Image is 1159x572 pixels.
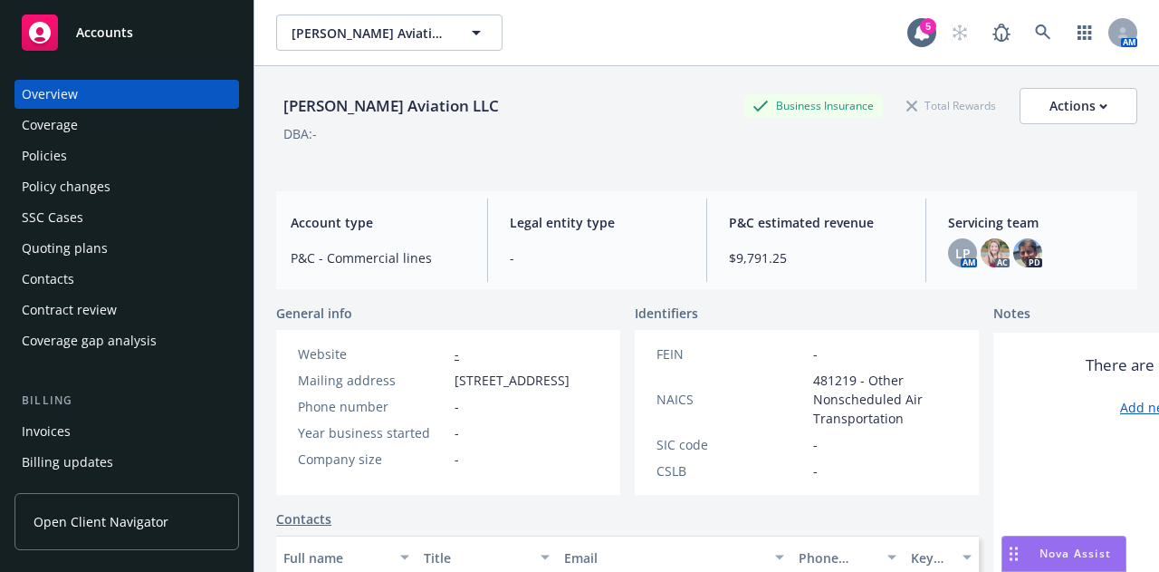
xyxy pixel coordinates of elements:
span: Nova Assist [1039,546,1111,561]
div: NAICS [656,390,806,409]
div: [PERSON_NAME] Aviation LLC [276,94,506,118]
div: Phone number [298,397,447,416]
a: Overview [14,80,239,109]
div: DBA: - [283,124,317,143]
span: Legal entity type [510,213,685,232]
div: Billing updates [22,448,113,477]
span: - [813,461,818,480]
a: Policies [14,141,239,170]
a: Contacts [276,509,331,528]
div: SIC code [656,435,806,454]
div: Coverage [22,111,78,140]
div: Key contact [911,548,952,567]
div: Mailing address [298,371,447,390]
span: Account type [291,213,465,232]
button: Nova Assist [1001,536,1126,572]
div: Quoting plans [22,234,108,263]
span: [PERSON_NAME] Aviation LLC [292,24,448,43]
span: Open Client Navigator [34,512,168,531]
a: Quoting plans [14,234,239,263]
a: - [455,345,459,363]
span: - [813,435,818,454]
div: Policies [22,141,67,170]
button: [PERSON_NAME] Aviation LLC [276,15,503,51]
span: Accounts [76,25,133,40]
a: Coverage gap analysis [14,326,239,355]
div: Actions [1049,89,1107,123]
div: Phone number [799,548,876,567]
div: Drag to move [1002,537,1025,571]
span: - [455,423,459,442]
span: 481219 - Other Nonscheduled Air Transportation [813,371,957,428]
span: Servicing team [948,213,1123,232]
span: Identifiers [635,304,698,323]
span: P&C estimated revenue [729,213,904,232]
div: CSLB [656,461,806,480]
img: photo [981,238,1010,267]
div: Invoices [22,417,71,446]
img: photo [1013,238,1042,267]
a: Report a Bug [983,15,1020,51]
a: Contacts [14,265,239,294]
div: Email [564,548,764,567]
div: Coverage gap analysis [22,326,157,355]
div: 5 [920,18,936,34]
a: Accounts [14,7,239,58]
span: LP [955,244,971,263]
a: Policy changes [14,172,239,201]
a: Invoices [14,417,239,446]
span: - [510,248,685,267]
div: Overview [22,80,78,109]
div: Website [298,344,447,364]
div: Billing [14,392,239,410]
span: $9,791.25 [729,248,904,267]
div: Total Rewards [897,94,1005,117]
a: Coverage [14,111,239,140]
div: Title [424,548,530,567]
a: Start snowing [942,15,978,51]
div: Contacts [22,265,74,294]
div: Year business started [298,423,447,442]
div: Company size [298,450,447,469]
span: [STREET_ADDRESS] [455,371,570,390]
a: Switch app [1067,15,1103,51]
a: Search [1025,15,1061,51]
button: Actions [1020,88,1137,124]
div: Contract review [22,296,117,325]
span: - [455,450,459,469]
span: - [813,344,818,364]
a: Contract review [14,296,239,325]
div: Business Insurance [743,94,883,117]
span: Notes [993,304,1030,325]
div: Policy changes [22,172,110,201]
span: General info [276,304,352,323]
a: Billing updates [14,448,239,477]
span: P&C - Commercial lines [291,248,465,267]
span: - [455,397,459,416]
div: SSC Cases [22,203,83,232]
div: Full name [283,548,389,567]
a: SSC Cases [14,203,239,232]
div: FEIN [656,344,806,364]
